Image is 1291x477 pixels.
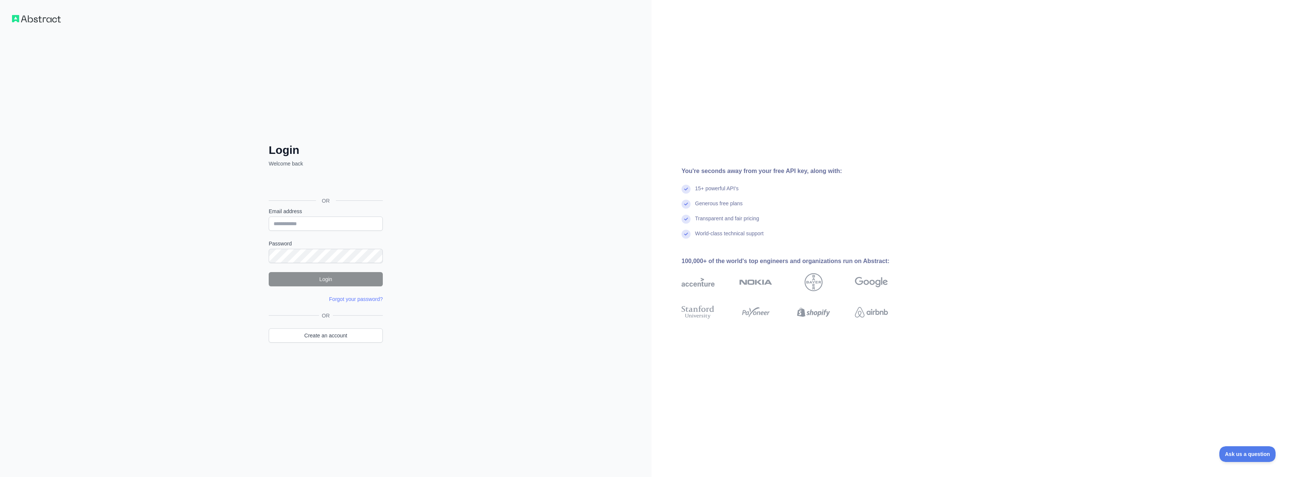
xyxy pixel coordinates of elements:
label: Password [269,240,383,247]
img: airbnb [855,304,888,321]
p: Welcome back [269,160,383,167]
img: check mark [682,200,691,209]
span: OR [316,197,336,205]
div: Generous free plans [695,200,743,215]
label: Email address [269,208,383,215]
img: shopify [797,304,830,321]
img: Workflow [12,15,61,23]
img: check mark [682,230,691,239]
img: stanford university [682,304,715,321]
a: Create an account [269,328,383,343]
iframe: Toggle Customer Support [1219,446,1276,462]
img: google [855,273,888,291]
button: Login [269,272,383,286]
img: accenture [682,273,715,291]
img: nokia [739,273,772,291]
h2: Login [269,143,383,157]
img: check mark [682,215,691,224]
a: Forgot your password? [329,296,383,302]
img: check mark [682,185,691,194]
iframe: Sign in with Google Button [265,176,385,192]
div: You're seconds away from your free API key, along with: [682,167,912,176]
span: OR [319,312,333,319]
img: payoneer [739,304,772,321]
div: 100,000+ of the world's top engineers and organizations run on Abstract: [682,257,912,266]
div: World-class technical support [695,230,764,245]
div: Transparent and fair pricing [695,215,759,230]
div: 15+ powerful API's [695,185,739,200]
img: bayer [805,273,823,291]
